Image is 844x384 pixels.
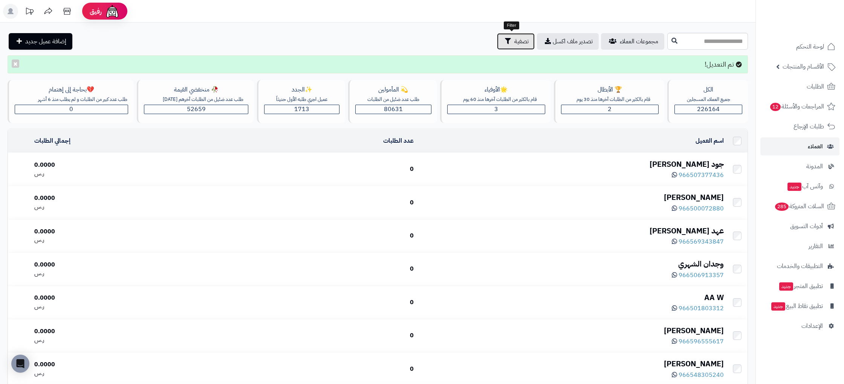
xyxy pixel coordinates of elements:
[760,277,839,295] a: تطبيق المتجرجديد
[420,159,724,170] div: جود [PERSON_NAME]
[197,365,414,373] div: 0
[796,41,824,52] span: لوحة التحكم
[34,302,191,311] div: ر.س
[34,203,191,211] div: ر.س
[12,59,19,68] button: ×
[384,105,403,114] span: 80631
[552,80,666,123] a: 🏆 الأبطالقام بالكثير من الطلبات آخرها منذ 30 يوم2
[135,80,256,123] a: 🥀 منخفضي القيمةطلب عدد ضئيل من الطلبات آخرهم [DATE]52659
[760,177,839,195] a: وآتس آبجديد
[9,33,72,50] a: إضافة عميل جديد
[770,103,781,111] span: 12
[672,370,724,379] a: 966548305240
[34,360,191,369] div: 0.0000
[383,136,414,145] a: عدد الطلبات
[672,204,724,213] a: 966500072880
[774,201,824,212] span: السلات المتروكة
[771,302,785,311] span: جديد
[672,271,724,280] a: 966506913357
[760,257,839,275] a: التطبيقات والخدمات
[553,37,593,46] span: تصدير ملف اكسل
[787,181,823,192] span: وآتس آب
[90,7,102,16] span: رفيق
[197,232,414,240] div: 0
[34,327,191,336] div: 0.0000
[34,294,191,302] div: 0.0000
[679,370,724,379] span: 966548305240
[769,101,824,112] span: المراجعات والأسئلة
[264,85,339,94] div: ✨الجدد
[25,37,66,46] span: إضافة عميل جديد
[38,96,128,103] div: طلب عدد كبير من الطلبات و لم يطلب منذ 6 أشهر
[787,183,801,191] span: جديد
[679,171,724,180] span: 966507377436
[696,136,724,145] a: اسم العميل
[537,33,599,50] a: تصدير ملف اكسل
[34,194,191,203] div: 0.0000
[674,85,742,94] div: الكل
[679,271,724,280] span: 966506913357
[34,227,191,236] div: 0.0000
[679,304,724,313] span: 966501803312
[775,203,789,211] span: 285
[760,317,839,335] a: الإعدادات
[608,105,612,114] span: 2
[568,96,659,103] div: قام بالكثير من الطلبات آخرها منذ 30 يوم
[679,204,724,213] span: 966500072880
[420,358,724,369] div: [PERSON_NAME]
[420,292,724,303] div: AA W
[11,355,29,373] div: Open Intercom Messenger
[197,298,414,307] div: 0
[347,80,439,123] a: 💫 المأمولينطلب عدد ضئيل من الطلبات80631
[790,221,823,232] span: أدوات التسويق
[355,96,431,103] div: طلب عدد ضئيل من الطلبات
[666,80,749,123] a: الكلجميع العملاء المسجلين226164
[806,161,823,172] span: المدونة
[778,281,823,291] span: تطبيق المتجر
[197,265,414,273] div: 0
[601,33,664,50] a: مجموعات العملاء
[504,21,519,30] div: Filter
[420,325,724,336] div: [PERSON_NAME]
[439,80,552,123] a: 🌟الأوفياءقام بالكثير من الطلبات آخرها منذ 60 يوم3
[197,198,414,207] div: 0
[34,236,191,244] div: ر.س
[697,105,720,114] span: 226164
[34,161,191,169] div: 0.0000
[447,85,545,94] div: 🌟الأوفياء
[760,38,839,56] a: لوحة التحكم
[34,261,191,269] div: 0.0000
[494,105,498,114] span: 3
[497,33,535,50] button: تصفية
[760,237,839,255] a: التقارير
[34,369,191,378] div: ر.س
[455,96,545,103] div: قام بالكثير من الطلبات آخرها منذ 60 يوم
[34,336,191,344] div: ر.س
[197,331,414,340] div: 0
[672,304,724,313] a: 966501803312
[674,96,742,103] div: جميع العملاء المسجلين
[771,301,823,311] span: تطبيق نقاط البيع
[158,96,248,103] div: طلب عدد ضئيل من الطلبات آخرهم [DATE]
[679,237,724,246] span: 966569343847
[807,81,824,92] span: الطلبات
[264,96,339,103] div: عميل اجري طلبه الأول حديثاّ
[294,105,309,114] span: 1713
[672,337,724,346] a: 966596555617
[144,85,249,94] div: 🥀 منخفضي القيمة
[808,141,823,152] span: العملاء
[760,98,839,116] a: المراجعات والأسئلة12
[15,85,128,94] div: 💔بحاجة إلى إهتمام
[793,6,837,21] img: logo-2.png
[420,192,724,203] div: [PERSON_NAME]
[355,85,431,94] div: 💫 المأمولين
[514,37,529,46] span: تصفية
[34,169,191,178] div: ر.س
[34,136,70,145] a: إجمالي الطلبات
[777,261,823,271] span: التطبيقات والخدمات
[187,105,206,114] span: 52659
[255,80,347,123] a: ✨الجددعميل اجري طلبه الأول حديثاّ1713
[779,282,793,291] span: جديد
[197,165,414,174] div: 0
[760,217,839,235] a: أدوات التسويق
